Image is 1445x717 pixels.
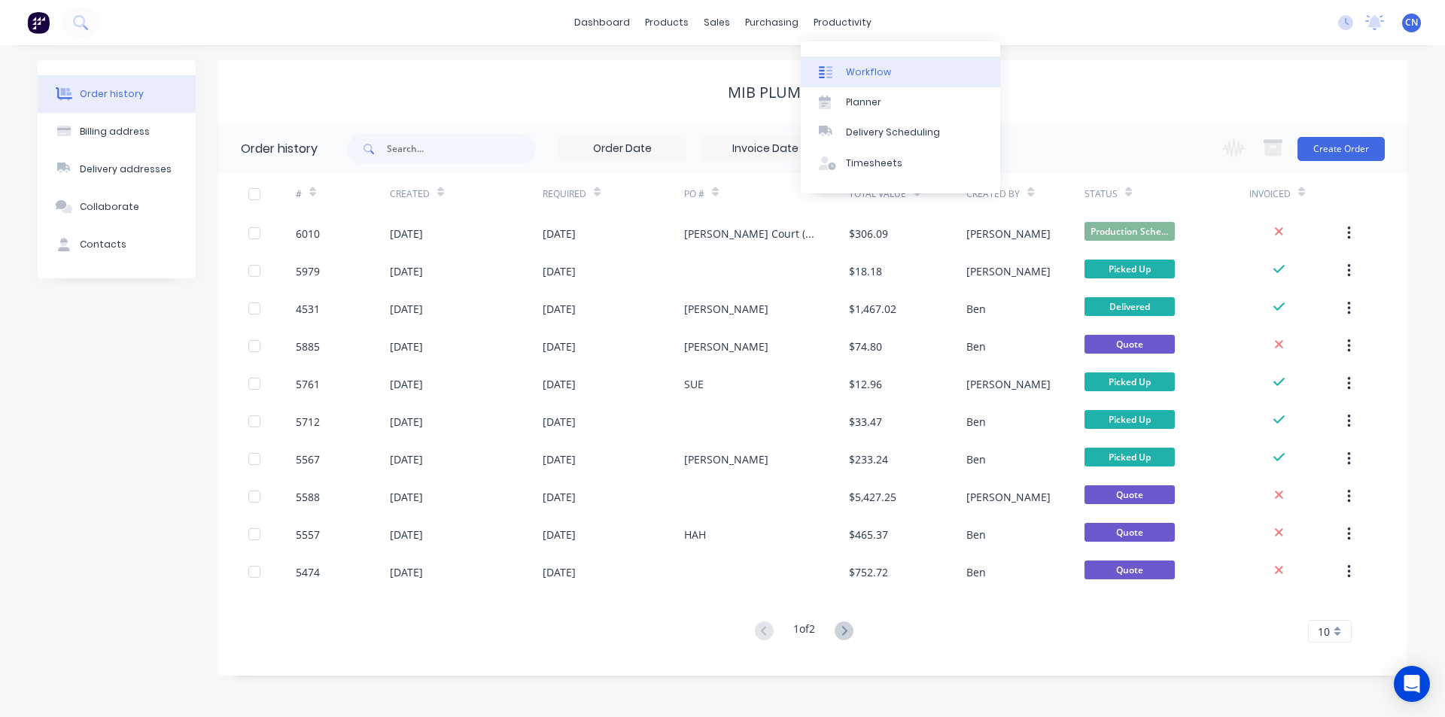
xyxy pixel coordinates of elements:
[849,376,882,392] div: $12.96
[296,301,320,317] div: 4531
[1085,448,1175,466] span: Picked Up
[241,140,318,158] div: Order history
[543,414,576,430] div: [DATE]
[80,125,150,138] div: Billing address
[296,173,390,214] div: #
[1249,187,1291,201] div: Invoiced
[390,301,423,317] div: [DATE]
[543,451,576,467] div: [DATE]
[296,339,320,354] div: 5885
[390,527,423,542] div: [DATE]
[80,87,144,101] div: Order history
[1249,173,1343,214] div: Invoiced
[38,150,196,188] button: Delivery addresses
[543,376,576,392] div: [DATE]
[849,489,896,505] div: $5,427.25
[966,301,986,317] div: Ben
[966,527,986,542] div: Ben
[80,163,172,176] div: Delivery addresses
[849,301,896,317] div: $1,467.02
[390,226,423,242] div: [DATE]
[637,11,696,34] div: products
[390,173,543,214] div: Created
[966,451,986,467] div: Ben
[684,226,819,242] div: [PERSON_NAME] Court (HAH)
[738,11,806,34] div: purchasing
[966,173,1084,214] div: Created By
[390,489,423,505] div: [DATE]
[80,200,139,214] div: Collaborate
[849,527,888,542] div: $465.37
[684,301,768,317] div: [PERSON_NAME]
[543,564,576,580] div: [DATE]
[966,376,1051,392] div: [PERSON_NAME]
[806,11,879,34] div: productivity
[390,564,423,580] div: [DATE]
[1297,137,1385,161] button: Create Order
[567,11,637,34] a: dashboard
[1085,297,1175,316] span: Delivered
[390,376,423,392] div: [DATE]
[1085,187,1118,201] div: Status
[966,263,1051,279] div: [PERSON_NAME]
[390,451,423,467] div: [DATE]
[849,263,882,279] div: $18.18
[846,96,881,109] div: Planner
[684,451,768,467] div: [PERSON_NAME]
[849,451,888,467] div: $233.24
[559,138,686,160] input: Order Date
[966,226,1051,242] div: [PERSON_NAME]
[296,226,320,242] div: 6010
[543,489,576,505] div: [DATE]
[1085,372,1175,391] span: Picked Up
[846,126,940,139] div: Delivery Scheduling
[1085,561,1175,579] span: Quote
[684,173,849,214] div: PO #
[38,75,196,113] button: Order history
[38,113,196,150] button: Billing address
[296,376,320,392] div: 5761
[1085,222,1175,241] span: Production Sche...
[543,187,586,201] div: Required
[296,564,320,580] div: 5474
[1318,624,1330,640] span: 10
[728,84,898,102] div: MIB PLUMBING PTY LTD
[543,339,576,354] div: [DATE]
[1394,666,1430,702] div: Open Intercom Messenger
[296,187,302,201] div: #
[38,226,196,263] button: Contacts
[543,527,576,542] div: [DATE]
[543,173,684,214] div: Required
[801,87,1000,117] a: Planner
[801,56,1000,87] a: Workflow
[543,226,576,242] div: [DATE]
[296,527,320,542] div: 5557
[846,65,891,79] div: Workflow
[80,238,126,251] div: Contacts
[793,621,815,643] div: 1 of 2
[1085,485,1175,504] span: Quote
[1085,260,1175,278] span: Picked Up
[849,414,882,430] div: $33.47
[801,148,1000,178] a: Timesheets
[966,489,1051,505] div: [PERSON_NAME]
[684,376,704,392] div: SUE
[543,301,576,317] div: [DATE]
[296,489,320,505] div: 5588
[846,156,902,170] div: Timesheets
[849,339,882,354] div: $74.80
[296,263,320,279] div: 5979
[849,226,888,242] div: $306.09
[390,414,423,430] div: [DATE]
[296,414,320,430] div: 5712
[801,117,1000,147] a: Delivery Scheduling
[684,527,706,542] div: HAH
[966,564,986,580] div: Ben
[849,564,888,580] div: $752.72
[387,134,536,164] input: Search...
[684,187,704,201] div: PO #
[702,138,829,160] input: Invoice Date
[1085,410,1175,429] span: Picked Up
[966,414,986,430] div: Ben
[390,187,430,201] div: Created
